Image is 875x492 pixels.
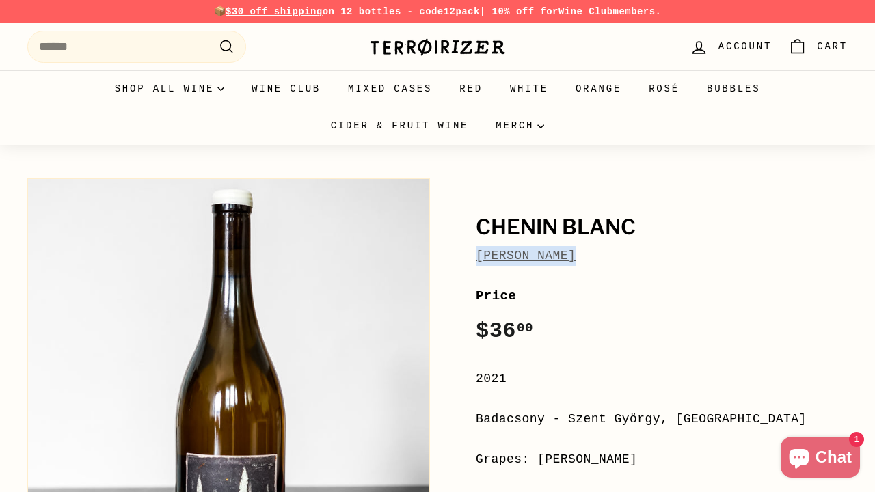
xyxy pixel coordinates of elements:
[334,70,446,107] a: Mixed Cases
[446,70,496,107] a: Red
[226,6,323,17] span: $30 off shipping
[476,249,576,262] a: [PERSON_NAME]
[101,70,239,107] summary: Shop all wine
[238,70,334,107] a: Wine Club
[817,39,848,54] span: Cart
[562,70,635,107] a: Orange
[482,107,558,144] summary: Merch
[476,318,533,344] span: $36
[517,320,533,336] sup: 00
[635,70,693,107] a: Rosé
[777,437,864,481] inbox-online-store-chat: Shopify online store chat
[317,107,483,144] a: Cider & Fruit Wine
[780,27,856,67] a: Cart
[476,216,848,239] h1: Chenin Blanc
[718,39,772,54] span: Account
[444,6,480,17] strong: 12pack
[476,450,848,469] div: Grapes: [PERSON_NAME]
[27,4,848,19] p: 📦 on 12 bottles - code | 10% off for members.
[476,286,848,306] label: Price
[476,409,848,429] div: Badacsony - Szent György, [GEOGRAPHIC_DATA]
[693,70,774,107] a: Bubbles
[496,70,562,107] a: White
[476,369,848,389] div: 2021
[682,27,780,67] a: Account
[558,6,613,17] a: Wine Club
